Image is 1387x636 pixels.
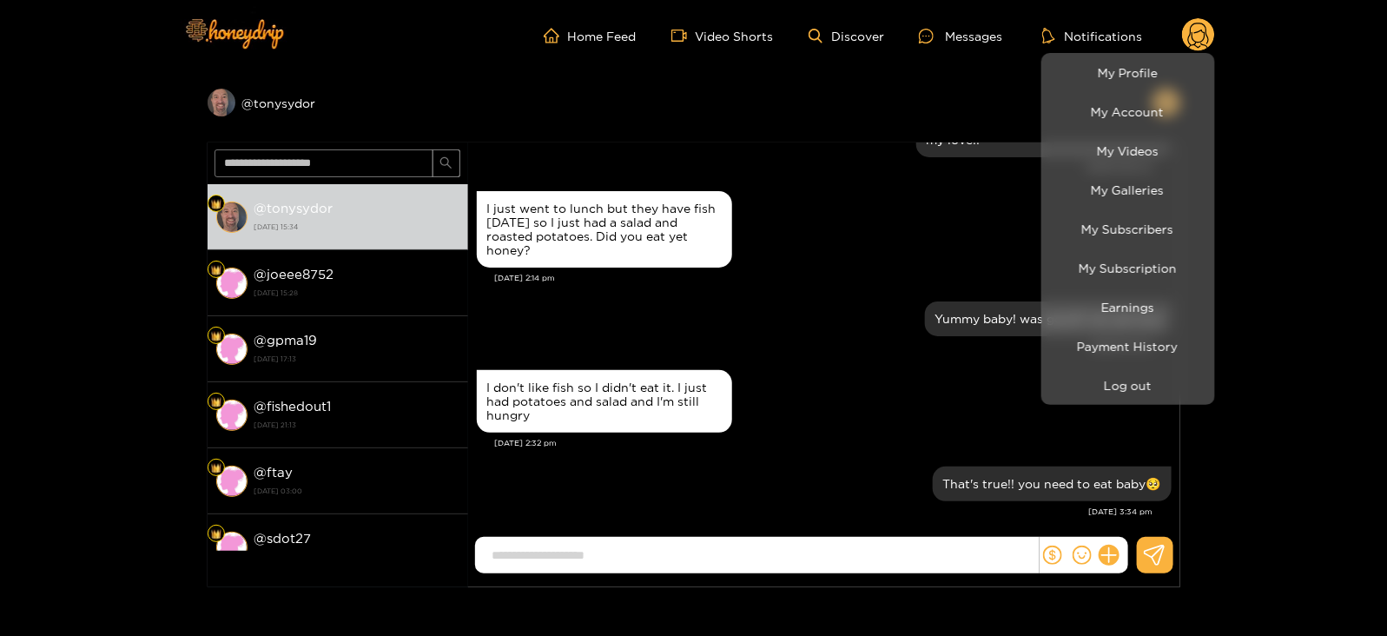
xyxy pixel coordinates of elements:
a: Payment History [1046,331,1211,361]
a: My Galleries [1046,175,1211,205]
button: Log out [1046,370,1211,401]
a: My Subscription [1046,253,1211,283]
a: My Profile [1046,57,1211,88]
a: My Videos [1046,136,1211,166]
a: Earnings [1046,292,1211,322]
a: My Account [1046,96,1211,127]
a: My Subscribers [1046,214,1211,244]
